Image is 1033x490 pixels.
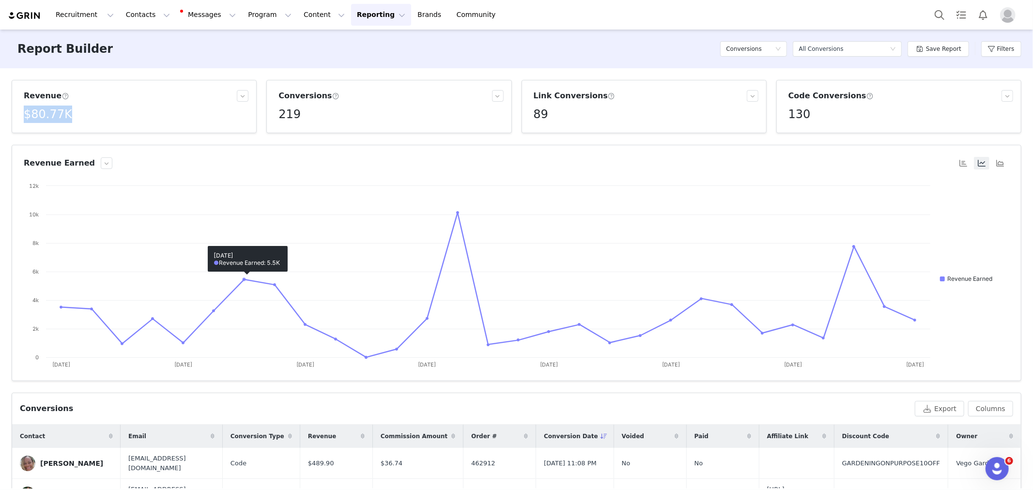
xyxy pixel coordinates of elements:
[767,432,808,441] span: Affiliate Link
[544,459,597,468] span: [DATE] 11:08 PM
[298,4,351,26] button: Content
[662,361,680,368] text: [DATE]
[8,11,42,20] img: grin logo
[788,106,811,123] h5: 130
[24,157,95,169] h3: Revenue Earned
[32,240,39,246] text: 8k
[278,106,301,123] h5: 219
[534,106,549,123] h5: 89
[451,4,506,26] a: Community
[994,7,1025,23] button: Profile
[24,90,69,102] h3: Revenue
[174,361,192,368] text: [DATE]
[24,106,72,123] h5: $80.77K
[842,432,889,441] span: Discount Code
[20,403,73,414] div: Conversions
[956,432,977,441] span: Owner
[381,432,447,441] span: Commission Amount
[799,42,843,56] div: All Conversions
[17,40,113,58] h3: Report Builder
[968,401,1013,416] button: Columns
[694,432,709,441] span: Paid
[308,432,337,441] span: Revenue
[40,459,103,467] div: [PERSON_NAME]
[842,459,940,468] span: GARDENINGONPURPOSE10OFF
[32,325,39,332] text: 2k
[296,361,314,368] text: [DATE]
[471,432,497,441] span: Order #
[947,275,992,282] text: Revenue Earned
[381,459,403,468] span: $36.74
[534,90,616,102] h3: Link Conversions
[231,432,284,441] span: Conversion Type
[231,459,247,468] span: Code
[540,361,558,368] text: [DATE]
[906,361,924,368] text: [DATE]
[412,4,450,26] a: Brands
[29,211,39,218] text: 10k
[956,459,997,468] span: Vego Garden
[981,41,1021,57] button: Filters
[951,4,972,26] a: Tasks
[32,268,39,275] text: 6k
[775,46,781,53] i: icon: down
[20,456,35,471] img: 49d404f2-817c-4fd4-9ff4-e3e723585cfb--s.jpg
[20,456,113,471] a: [PERSON_NAME]
[20,432,45,441] span: Contact
[544,432,598,441] span: Conversion Date
[986,457,1009,480] iframe: Intercom live chat
[622,459,631,468] span: No
[242,4,297,26] button: Program
[29,183,39,189] text: 12k
[972,4,994,26] button: Notifications
[929,4,950,26] button: Search
[128,454,215,473] span: [EMAIL_ADDRESS][DOMAIN_NAME]
[128,432,146,441] span: Email
[35,354,39,361] text: 0
[278,90,339,102] h3: Conversions
[308,459,334,468] span: $489.90
[50,4,120,26] button: Recruitment
[418,361,436,368] text: [DATE]
[622,432,644,441] span: Voided
[32,297,39,304] text: 4k
[52,361,70,368] text: [DATE]
[908,41,969,57] button: Save Report
[351,4,411,26] button: Reporting
[1005,457,1013,465] span: 6
[694,459,703,468] span: No
[176,4,242,26] button: Messages
[726,42,762,56] h5: Conversions
[471,459,495,468] span: 462912
[784,361,802,368] text: [DATE]
[915,401,964,416] button: Export
[1000,7,1016,23] img: placeholder-profile.jpg
[890,46,896,53] i: icon: down
[788,90,874,102] h3: Code Conversions
[120,4,176,26] button: Contacts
